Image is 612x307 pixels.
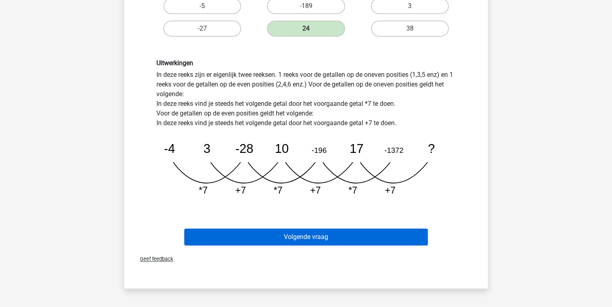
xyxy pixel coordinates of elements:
[235,142,254,156] tspan: -28
[310,185,321,196] tspan: +7
[428,142,435,156] tspan: ?
[350,142,363,156] tspan: 17
[235,185,246,196] tspan: +7
[184,229,428,245] button: Volgende vraag
[133,256,173,262] span: Geef feedback
[163,21,241,37] label: -27
[312,146,327,155] tspan: -196
[384,146,403,155] tspan: -1372
[275,142,289,156] tspan: 10
[150,59,462,203] div: In deze reeks zijn er eigenlijk twee reeksen. 1 reeks voor de getallen op de oneven posities (1,3...
[204,142,210,156] tspan: 3
[164,142,175,156] tspan: -4
[385,185,395,196] tspan: +7
[267,21,345,37] label: 24
[156,59,456,67] h6: Uitwerkingen
[371,21,449,37] label: 38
